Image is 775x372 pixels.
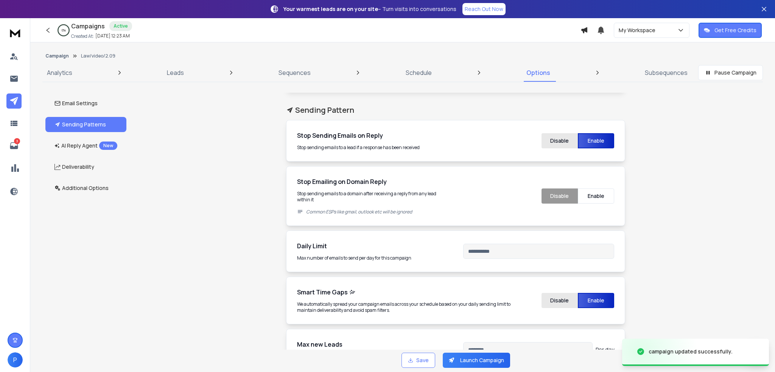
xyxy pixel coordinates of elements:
button: Campaign [45,53,69,59]
div: Active [109,21,132,31]
p: – Turn visits into conversations [283,5,456,13]
p: Email Settings [54,100,98,107]
p: Leads [167,68,184,77]
p: Subsequences [645,68,688,77]
a: Sequences [274,64,315,82]
p: 3 [14,138,20,144]
p: Analytics [47,68,72,77]
div: campaign updated successfully. [649,348,733,355]
p: [DATE] 12:23 AM [95,33,130,39]
a: Analytics [42,64,77,82]
button: P [8,352,23,367]
a: Leads [162,64,188,82]
p: Sequences [279,68,311,77]
button: Get Free Credits [699,23,762,38]
p: Options [526,68,550,77]
strong: Your warmest leads are on your site [283,5,378,12]
p: Get Free Credits [714,26,756,34]
p: Schedule [406,68,432,77]
p: Created At: [71,33,94,39]
p: Reach Out Now [465,5,503,13]
a: Reach Out Now [462,3,506,15]
button: Email Settings [45,96,126,111]
p: Law/video/2.09 [81,53,115,59]
a: 3 [6,138,22,153]
h1: Campaigns [71,22,105,31]
button: Pause Campaign [698,65,763,80]
p: My Workspace [619,26,658,34]
a: Schedule [401,64,436,82]
img: logo [8,26,23,40]
a: Subsequences [640,64,692,82]
a: Options [522,64,555,82]
p: 0 % [62,28,66,33]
